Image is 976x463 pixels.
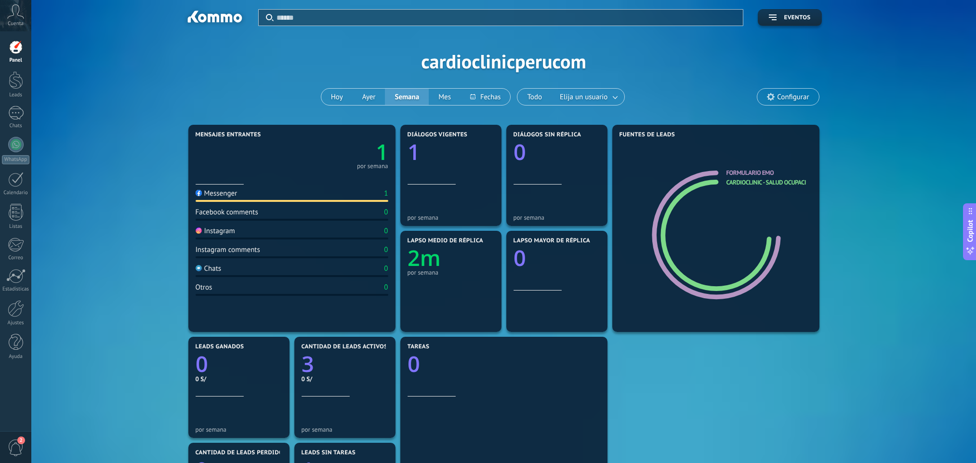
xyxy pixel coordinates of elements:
[2,57,30,64] div: Panel
[514,132,581,138] span: Diálogos sin réplica
[302,450,356,456] span: Leads sin tareas
[353,89,385,105] button: Ayer
[408,137,420,167] text: 1
[302,349,388,379] a: 3
[196,265,202,271] img: Chats
[965,220,975,242] span: Copilot
[461,89,510,105] button: Fechas
[2,92,30,98] div: Leads
[196,245,260,254] div: Instagram comments
[196,190,202,196] img: Messenger
[514,243,526,273] text: 0
[408,214,494,221] div: por semana
[2,354,30,360] div: Ayuda
[321,89,353,105] button: Hoy
[196,264,222,273] div: Chats
[514,238,590,244] span: Lapso mayor de réplica
[196,450,287,456] span: Cantidad de leads perdidos
[758,9,821,26] button: Eventos
[2,123,30,129] div: Chats
[558,91,609,104] span: Elija un usuario
[384,226,388,236] div: 0
[376,137,388,167] text: 1
[408,238,484,244] span: Lapso medio de réplica
[517,89,552,105] button: Todo
[302,426,388,433] div: por semana
[726,178,820,186] a: Cardioclinic - Salud Ocupacional
[384,245,388,254] div: 0
[196,426,282,433] div: por semana
[408,349,600,379] a: 0
[196,349,208,379] text: 0
[384,189,388,198] div: 1
[302,375,388,383] div: 0 S/
[384,283,388,292] div: 0
[385,89,429,105] button: Semana
[2,320,30,326] div: Ajustes
[384,264,388,273] div: 0
[429,89,461,105] button: Mes
[2,155,29,164] div: WhatsApp
[384,208,388,217] div: 0
[514,214,600,221] div: por semana
[408,349,420,379] text: 0
[726,169,774,177] a: Formulario EMO
[784,14,810,21] span: Eventos
[2,255,30,261] div: Correo
[408,243,441,273] text: 2m
[2,286,30,292] div: Estadísticas
[408,269,494,276] div: por semana
[408,344,430,350] span: Tareas
[302,344,388,350] span: Cantidad de leads activos
[620,132,675,138] span: Fuentes de leads
[777,93,809,101] span: Configurar
[357,164,388,169] div: por semana
[196,283,212,292] div: Otros
[2,224,30,230] div: Listas
[196,349,282,379] a: 0
[8,21,24,27] span: Cuenta
[302,349,314,379] text: 3
[408,132,468,138] span: Diálogos vigentes
[17,437,25,444] span: 2
[2,190,30,196] div: Calendario
[196,375,282,383] div: 0 S/
[196,227,202,234] img: Instagram
[196,189,237,198] div: Messenger
[292,137,388,167] a: 1
[196,132,261,138] span: Mensajes entrantes
[196,226,235,236] div: Instagram
[196,208,258,217] div: Facebook comments
[514,137,526,167] text: 0
[552,89,624,105] button: Elija un usuario
[196,344,244,350] span: Leads ganados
